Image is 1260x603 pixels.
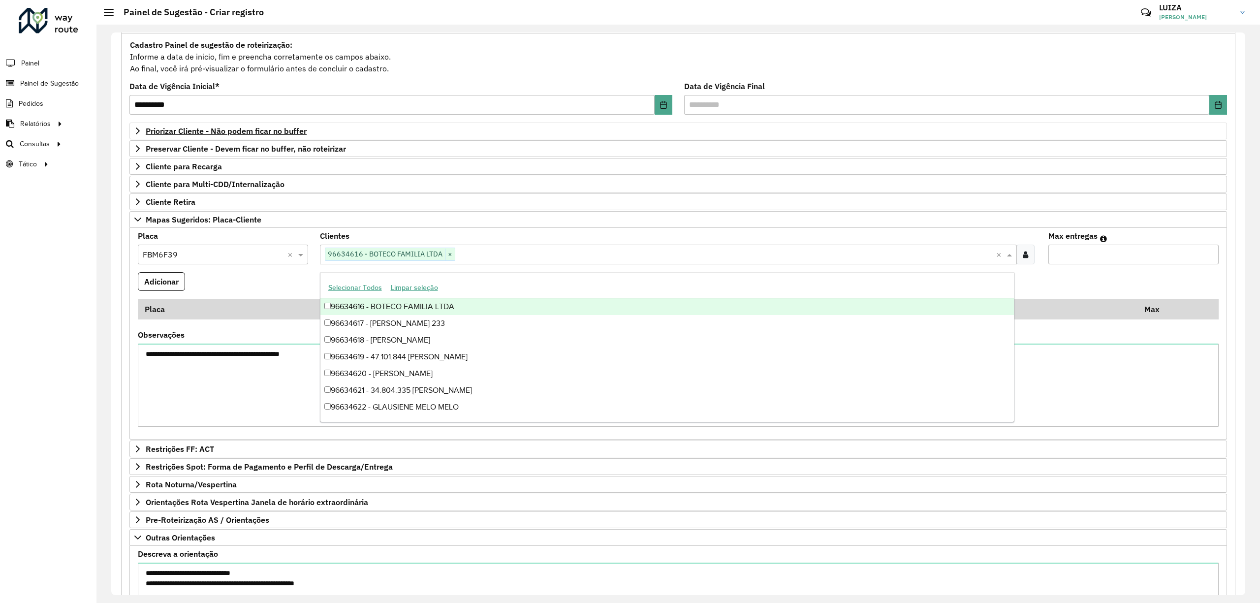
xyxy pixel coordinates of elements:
button: Choose Date [1209,95,1227,115]
em: Máximo de clientes que serão colocados na mesma rota com os clientes informados [1100,235,1107,243]
span: Restrições Spot: Forma de Pagamento e Perfil de Descarga/Entrega [146,463,393,471]
a: Restrições FF: ACT [129,441,1227,457]
div: Informe a data de inicio, fim e preencha corretamente os campos abaixo. Ao final, você irá pré-vi... [129,38,1227,75]
a: Contato Rápido [1135,2,1157,23]
button: Choose Date [655,95,672,115]
strong: Cadastro Painel de sugestão de roteirização: [130,40,292,50]
a: Restrições Spot: Forma de Pagamento e Perfil de Descarga/Entrega [129,458,1227,475]
div: 96634618 - [PERSON_NAME] [320,332,1014,349]
span: × [445,249,455,260]
h3: LUIZA [1159,3,1233,12]
span: Orientações Rota Vespertina Janela de horário extraordinária [146,498,368,506]
label: Descreva a orientação [138,548,218,560]
label: Placa [138,230,158,242]
span: Pedidos [19,98,43,109]
span: Cliente para Multi-CDD/Internalização [146,180,284,188]
span: [PERSON_NAME] [1159,13,1233,22]
span: Pre-Roteirização AS / Orientações [146,516,269,524]
span: Painel [21,58,39,68]
a: Priorizar Cliente - Não podem ficar no buffer [129,123,1227,139]
a: Mapas Sugeridos: Placa-Cliente [129,211,1227,228]
label: Data de Vigência Final [684,80,765,92]
span: Consultas [20,139,50,149]
a: Orientações Rota Vespertina Janela de horário extraordinária [129,494,1227,510]
span: Clear all [287,249,296,260]
div: 96634619 - 47.101.844 [PERSON_NAME] [320,349,1014,365]
span: Cliente para Recarga [146,162,222,170]
h2: Painel de Sugestão - Criar registro [114,7,264,18]
a: Preservar Cliente - Devem ficar no buffer, não roteirizar [129,140,1227,157]
a: Cliente Retira [129,193,1227,210]
span: Tático [19,159,37,169]
span: Relatórios [20,119,51,129]
div: 96634616 - BOTECO FAMILIA LTDA [320,298,1014,315]
button: Adicionar [138,272,185,291]
span: Painel de Sugestão [20,78,79,89]
a: Rota Noturna/Vespertina [129,476,1227,493]
a: Cliente para Recarga [129,158,1227,175]
label: Clientes [320,230,349,242]
span: Cliente Retira [146,198,195,206]
label: Observações [138,329,185,341]
div: 96634622 - GLAUSIENE MELO MELO [320,399,1014,415]
span: Priorizar Cliente - Não podem ficar no buffer [146,127,307,135]
div: 96634623 - [PERSON_NAME] [320,415,1014,432]
span: Outras Orientações [146,534,215,541]
th: Max [1137,299,1177,319]
div: Mapas Sugeridos: Placa-Cliente [129,228,1227,440]
span: Restrições FF: ACT [146,445,214,453]
label: Max entregas [1048,230,1098,242]
span: Clear all [996,249,1005,260]
div: 96634621 - 34.804.335 [PERSON_NAME] [320,382,1014,399]
a: Cliente para Multi-CDD/Internalização [129,176,1227,192]
span: 96634616 - BOTECO FAMILIA LTDA [325,248,445,260]
span: Rota Noturna/Vespertina [146,480,237,488]
label: Data de Vigência Inicial [129,80,220,92]
th: Placa [138,299,331,319]
a: Pre-Roteirização AS / Orientações [129,511,1227,528]
button: Selecionar Todos [324,280,386,295]
span: Mapas Sugeridos: Placa-Cliente [146,216,261,223]
a: Outras Orientações [129,529,1227,546]
div: 96634620 - [PERSON_NAME] [320,365,1014,382]
div: 96634617 - [PERSON_NAME] 233 [320,315,1014,332]
span: Preservar Cliente - Devem ficar no buffer, não roteirizar [146,145,346,153]
button: Limpar seleção [386,280,442,295]
ng-dropdown-panel: Options list [320,272,1015,422]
